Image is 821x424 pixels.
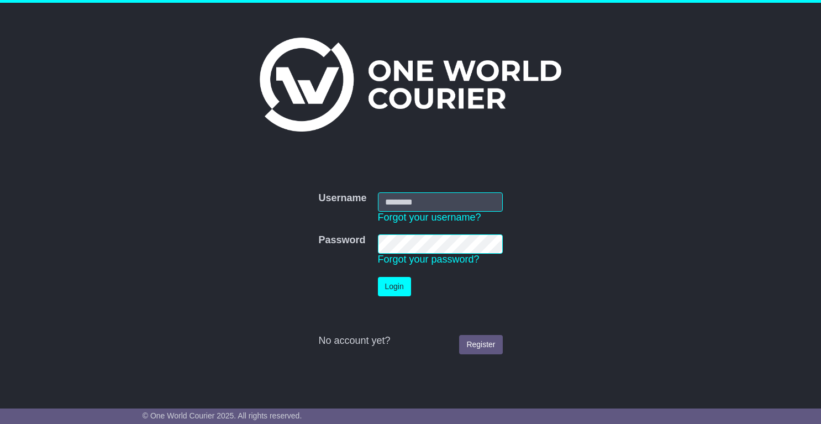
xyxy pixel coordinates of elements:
label: Password [318,234,365,247]
span: © One World Courier 2025. All rights reserved. [143,411,302,420]
a: Forgot your password? [378,254,480,265]
a: Forgot your username? [378,212,481,223]
button: Login [378,277,411,296]
div: No account yet? [318,335,502,347]
img: One World [260,38,561,132]
a: Register [459,335,502,354]
label: Username [318,192,366,205]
